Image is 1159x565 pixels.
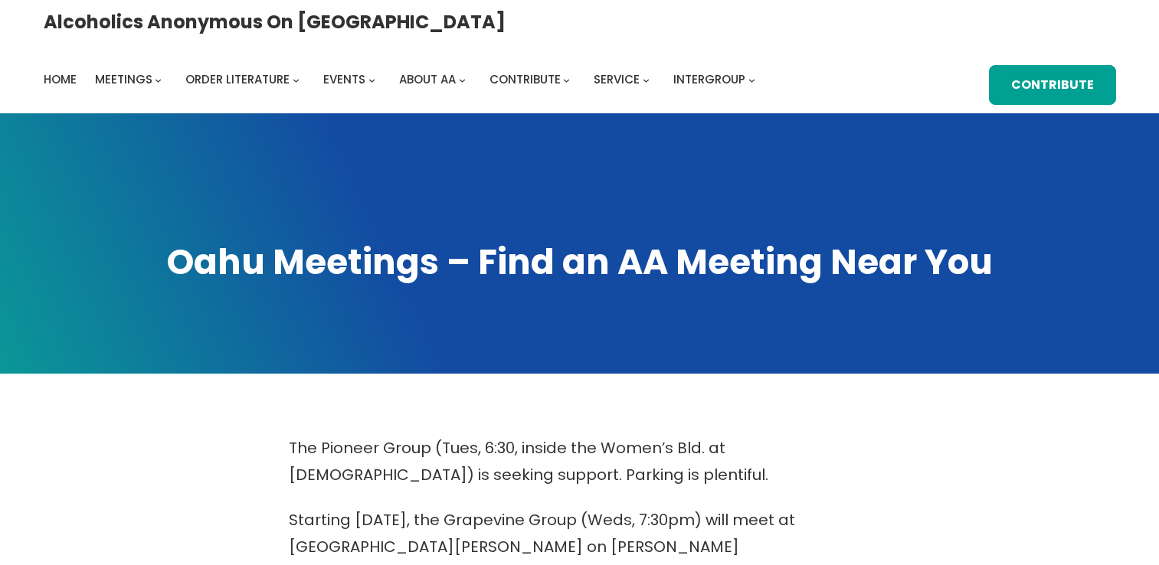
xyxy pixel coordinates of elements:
[399,71,456,87] span: About AA
[289,435,871,488] p: The Pioneer Group (Tues, 6:30, inside the Women’s Bld. at [DEMOGRAPHIC_DATA]) is seeking support....
[489,71,561,87] span: Contribute
[95,69,152,90] a: Meetings
[323,69,365,90] a: Events
[293,77,300,83] button: Order Literature submenu
[399,69,456,90] a: About AA
[673,69,745,90] a: Intergroup
[989,65,1116,106] a: Contribute
[459,77,466,83] button: About AA submenu
[44,239,1116,286] h1: Oahu Meetings – Find an AA Meeting Near You
[563,77,570,83] button: Contribute submenu
[594,69,640,90] a: Service
[185,71,290,87] span: Order Literature
[748,77,755,83] button: Intergroup submenu
[643,77,650,83] button: Service submenu
[323,71,365,87] span: Events
[155,77,162,83] button: Meetings submenu
[594,71,640,87] span: Service
[95,71,152,87] span: Meetings
[44,5,506,38] a: Alcoholics Anonymous on [GEOGRAPHIC_DATA]
[368,77,375,83] button: Events submenu
[44,71,77,87] span: Home
[44,69,761,90] nav: Intergroup
[673,71,745,87] span: Intergroup
[44,69,77,90] a: Home
[489,69,561,90] a: Contribute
